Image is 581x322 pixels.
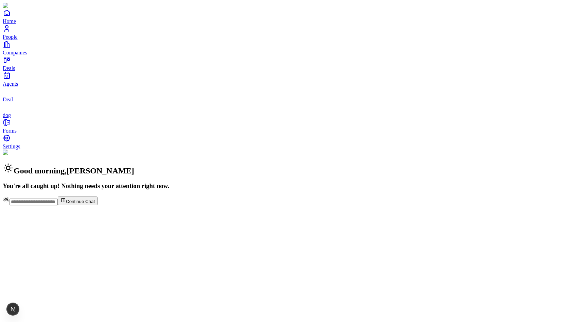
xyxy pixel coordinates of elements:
span: Companies [3,50,27,55]
a: Companies [3,40,578,55]
span: Settings [3,143,20,149]
span: dog [3,112,11,118]
a: Deals [3,56,578,71]
h3: You're all caught up! Nothing needs your attention right now. [3,182,578,190]
span: Agents [3,81,18,87]
a: Home [3,9,578,24]
a: Settings [3,134,578,149]
a: Agents [3,71,578,87]
span: Continue Chat [66,199,95,204]
img: Item Brain Logo [3,3,45,9]
a: deals [3,87,578,102]
a: dogs [3,103,578,118]
img: Background [3,150,35,156]
div: Continue Chat [3,196,578,205]
a: People [3,24,578,40]
span: Deal [3,97,13,102]
button: Continue Chat [58,197,98,205]
span: Deals [3,65,15,71]
span: Home [3,18,16,24]
span: People [3,34,18,40]
h2: Good morning , [PERSON_NAME] [3,163,578,175]
a: Forms [3,118,578,134]
span: Forms [3,128,17,134]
